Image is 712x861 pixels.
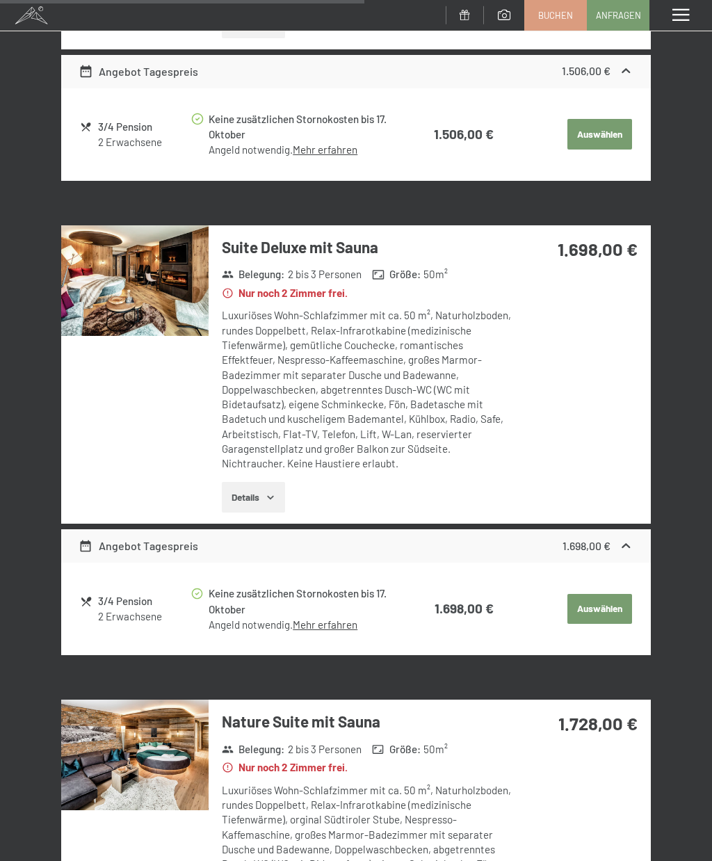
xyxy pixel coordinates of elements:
strong: 1.728,00 € [558,712,638,734]
strong: Belegung : [222,742,285,757]
div: 3/4 Pension [98,593,190,609]
a: Anfragen [588,1,649,30]
strong: 1.506,00 € [562,64,610,77]
div: Luxuriöses Wohn-Schlafzimmer mit ca. 50 m², Naturholzboden, rundes Doppelbett, Relax-Infrarotkabi... [222,308,518,471]
span: 50 m² [423,267,448,282]
span: 2 bis 3 Personen [288,742,362,757]
strong: 1.698,00 € [435,600,494,616]
img: mss_renderimg.php [61,225,209,336]
span: Anfragen [596,9,641,22]
div: Angeld notwendig. [209,143,410,157]
div: Angebot Tagespreis1.698,00 € [61,529,651,563]
strong: Nur noch 2 Zimmer frei. [222,760,348,775]
div: Angebot Tagespreis [79,63,198,80]
div: 2 Erwachsene [98,135,190,150]
strong: 1.506,00 € [434,126,494,142]
div: Angeld notwendig. [209,618,410,632]
a: Buchen [525,1,586,30]
strong: Größe : [372,742,421,757]
h3: Suite Deluxe mit Sauna [222,236,518,258]
span: Buchen [538,9,573,22]
a: Mehr erfahren [293,618,357,631]
button: Details [222,482,285,513]
strong: Größe : [372,267,421,282]
div: Keine zusätzlichen Stornokosten bis 17. Oktober [209,111,410,143]
div: 2 Erwachsene [98,609,190,624]
button: Auswählen [567,594,631,625]
span: 2 bis 3 Personen [288,267,362,282]
strong: 1.698,00 € [563,539,610,552]
img: mss_renderimg.php [61,700,209,810]
span: 50 m² [423,742,448,757]
div: Angebot Tagespreis [79,538,198,554]
h3: Nature Suite mit Sauna [222,711,518,732]
div: 3/4 Pension [98,119,190,135]
div: Keine zusätzlichen Stornokosten bis 17. Oktober [209,586,410,618]
div: Angebot Tagespreis1.506,00 € [61,55,651,88]
strong: 1.698,00 € [558,238,638,259]
strong: Belegung : [222,267,285,282]
a: Mehr erfahren [293,143,357,156]
strong: Nur noch 2 Zimmer frei. [222,286,348,300]
button: Auswählen [567,119,631,150]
